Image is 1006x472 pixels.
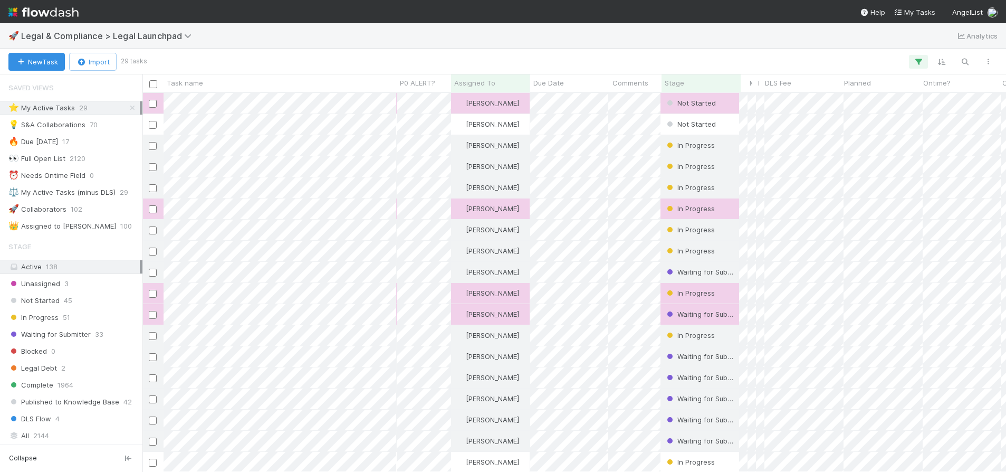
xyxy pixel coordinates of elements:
input: Toggle Row Selected [149,311,157,319]
span: [PERSON_NAME] [466,331,519,339]
img: avatar_0b1dbcb8-f701-47e0-85bc-d79ccc0efe6c.png [456,162,464,171]
div: Waiting for Submitter [665,309,734,319]
input: Toggle Row Selected [149,121,157,129]
div: Help [860,7,885,17]
span: Not Started [8,294,60,307]
span: In Progress [665,183,715,192]
span: [PERSON_NAME] [466,352,519,361]
span: In Progress [665,458,715,466]
div: [PERSON_NAME] [455,436,519,446]
img: avatar_0b1dbcb8-f701-47e0-85bc-d79ccc0efe6c.png [456,225,464,234]
span: Waiting for Submitter [665,437,747,445]
input: Toggle Row Selected [149,142,157,150]
input: Toggle Row Selected [149,269,157,277]
div: [PERSON_NAME] [455,351,519,362]
img: avatar_0b1dbcb8-f701-47e0-85bc-d79ccc0efe6c.png [456,99,464,107]
span: In Progress [665,204,715,213]
span: Waiting for Submitter [665,268,747,276]
div: My Active Tasks [8,101,75,115]
span: Legal Services Category [758,78,759,88]
input: Toggle All Rows Selected [149,80,157,88]
img: avatar_0b1dbcb8-f701-47e0-85bc-d79ccc0efe6c.png [456,204,464,213]
span: [PERSON_NAME] [466,120,519,128]
span: DLS Fee [765,78,791,88]
input: Toggle Row Selected [149,248,157,256]
img: logo-inverted-e16ddd16eac7371096b0.svg [8,3,79,21]
span: 🔥 [8,137,19,146]
span: [PERSON_NAME] [466,458,519,466]
div: Not Started [665,119,716,129]
span: In Progress [8,311,59,324]
div: [PERSON_NAME] [455,161,519,172]
span: My Tasks [894,8,935,16]
input: Toggle Row Selected [149,290,157,298]
span: 70 [90,118,98,131]
div: My Active Tasks (minus DLS) [8,186,116,199]
input: Toggle Row Selected [149,374,157,382]
div: [PERSON_NAME] [455,119,519,129]
img: avatar_0b1dbcb8-f701-47e0-85bc-d79ccc0efe6c.png [456,183,464,192]
span: Waiting for Submitter [665,394,747,403]
div: All [8,429,140,442]
div: [PERSON_NAME] [455,330,519,341]
input: Toggle Row Selected [149,459,157,467]
span: 29 [120,186,128,199]
div: [PERSON_NAME] [455,372,519,383]
div: [PERSON_NAME] [455,182,519,193]
input: Toggle Row Selected [149,100,157,108]
img: avatar_0b1dbcb8-f701-47e0-85bc-d79ccc0efe6c.png [456,458,464,466]
input: Toggle Row Selected [149,332,157,340]
span: [PERSON_NAME] [466,99,519,107]
button: NewTask [8,53,65,71]
a: Analytics [956,30,998,42]
span: Legal Debt [8,362,57,375]
div: In Progress [665,203,715,214]
span: In Progress [665,289,715,297]
span: Waiting for Submitter [8,328,91,341]
div: Due [DATE] [8,135,58,148]
span: [PERSON_NAME] [466,416,519,424]
img: avatar_0b1dbcb8-f701-47e0-85bc-d79ccc0efe6c.png [456,120,464,128]
span: Waiting for Submitter [665,416,747,424]
img: avatar_0b1dbcb8-f701-47e0-85bc-d79ccc0efe6c.png [456,141,464,149]
span: 0 [90,169,94,182]
span: 3 [64,277,69,290]
span: 17 [62,135,69,148]
div: [PERSON_NAME] [455,393,519,404]
span: [PERSON_NAME] [466,310,519,318]
div: [PERSON_NAME] [455,414,519,425]
span: [PERSON_NAME] [466,289,519,297]
div: Full Open List [8,152,65,165]
span: [PERSON_NAME] [466,225,519,234]
span: 🚀 [8,204,19,213]
span: 45 [64,294,72,307]
img: avatar_0b1dbcb8-f701-47e0-85bc-d79ccc0efe6c.png [456,289,464,297]
div: Waiting for Submitter [665,351,734,362]
div: Assigned to [PERSON_NAME] [8,220,116,233]
span: Saved Views [8,77,54,98]
span: Waiting for Submitter [665,352,747,361]
span: 👀 [8,154,19,163]
div: In Progress [665,224,715,235]
span: In Progress [665,225,715,234]
div: Needs Ontime Field [8,169,85,182]
span: [PERSON_NAME] [466,437,519,445]
span: 2 [61,362,65,375]
span: Stage [665,78,684,88]
div: In Progress [665,330,715,341]
span: [PERSON_NAME] [466,162,519,171]
div: [PERSON_NAME] [455,457,519,467]
span: In Progress [665,141,715,149]
input: Toggle Row Selected [149,417,157,424]
span: [PERSON_NAME] [466,183,519,192]
span: In Progress [665,162,715,171]
span: 0 [51,345,55,358]
img: avatar_0b1dbcb8-f701-47e0-85bc-d79ccc0efe6c.png [987,7,998,18]
input: Toggle Row Selected [149,184,157,192]
span: 💡 [8,120,19,129]
input: Toggle Row Selected [149,353,157,361]
span: Assigned To [454,78,495,88]
img: avatar_0b1dbcb8-f701-47e0-85bc-d79ccc0efe6c.png [456,352,464,361]
a: My Tasks [894,7,935,17]
img: avatar_0b1dbcb8-f701-47e0-85bc-d79ccc0efe6c.png [456,268,464,276]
